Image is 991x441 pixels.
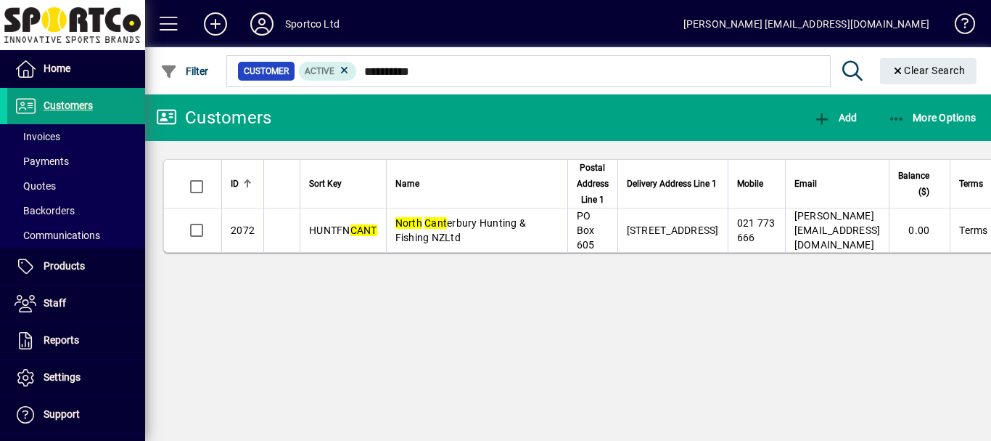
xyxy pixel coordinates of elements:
span: 021 773 666 [737,217,776,243]
div: Email [794,176,881,192]
em: North [395,217,422,229]
mat-chip: Activation Status: Active [299,62,357,81]
span: Settings [44,371,81,383]
a: Knowledge Base [944,3,973,50]
div: Sportco Ltd [285,12,340,36]
span: Payments [15,155,69,167]
a: Home [7,51,145,87]
a: Reports [7,323,145,359]
div: Balance ($) [898,168,942,200]
span: Communications [15,230,100,241]
span: Backorders [15,205,75,217]
button: Add [810,105,860,131]
div: [PERSON_NAME] [EMAIL_ADDRESS][DOMAIN_NAME] [683,12,929,36]
span: Name [395,176,419,192]
span: Filter [160,65,209,77]
span: Sort Key [309,176,342,192]
button: Profile [239,11,285,37]
span: Customer [244,64,289,78]
span: Terms [959,223,987,238]
span: erbury Hunting & Fishing NZLtd [395,217,527,243]
td: 0.00 [889,209,950,252]
em: Cant [424,217,447,229]
div: Customers [156,106,271,129]
span: ID [231,176,239,192]
a: Payments [7,149,145,174]
a: Invoices [7,124,145,149]
span: Clear Search [892,65,966,76]
span: Reports [44,334,79,346]
span: Invoices [15,131,60,142]
span: HUNTFN [309,224,377,236]
button: Clear [880,58,977,84]
a: Communications [7,223,145,248]
span: Mobile [737,176,763,192]
span: Postal Address Line 1 [577,160,609,208]
button: Add [192,11,239,37]
span: Email [794,176,817,192]
span: [STREET_ADDRESS] [627,224,719,236]
div: Name [395,176,559,192]
button: Filter [157,58,213,84]
span: Products [44,260,85,272]
span: Support [44,408,80,420]
span: Balance ($) [898,168,929,200]
span: More Options [888,112,976,124]
span: 2072 [231,224,255,236]
span: PO Box 605 [577,210,595,251]
span: Terms [959,176,983,192]
span: Active [305,66,334,76]
div: ID [231,176,255,192]
span: [PERSON_NAME][EMAIL_ADDRESS][DOMAIN_NAME] [794,210,881,251]
span: Staff [44,297,66,309]
em: CANT [350,224,377,236]
a: Backorders [7,198,145,223]
button: More Options [884,105,980,131]
span: Add [813,112,857,124]
span: Home [44,62,70,74]
a: Products [7,248,145,285]
a: Quotes [7,174,145,198]
span: Delivery Address Line 1 [627,176,717,192]
span: Customers [44,100,93,111]
a: Support [7,397,145,433]
span: Quotes [15,180,56,192]
a: Settings [7,360,145,396]
a: Staff [7,286,145,322]
div: Mobile [737,176,776,192]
